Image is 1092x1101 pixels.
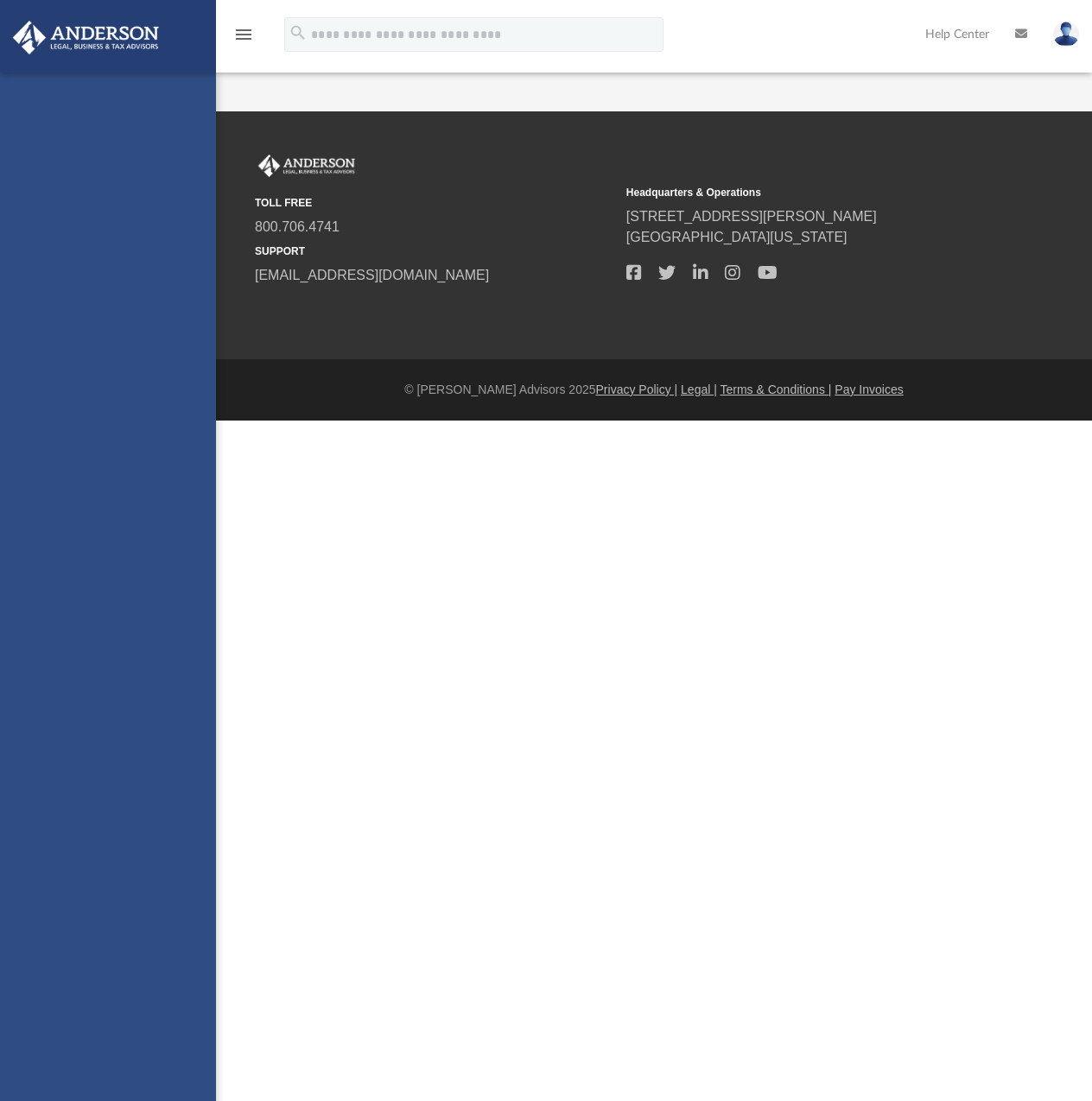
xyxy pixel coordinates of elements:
[255,155,359,177] img: Anderson Advisors Platinum Portal
[255,195,614,211] small: TOLL FREE
[289,23,308,42] i: search
[233,24,254,45] i: menu
[596,383,678,396] a: Privacy Policy |
[626,209,877,224] a: [STREET_ADDRESS][PERSON_NAME]
[1053,22,1079,47] img: User Pic
[626,185,986,200] small: Headquarters & Operations
[681,383,717,396] a: Legal |
[721,383,832,396] a: Terms & Conditions |
[216,381,1092,399] div: © [PERSON_NAME] Advisors 2025
[626,230,848,244] a: [GEOGRAPHIC_DATA][US_STATE]
[255,219,340,234] a: 800.706.4741
[255,244,614,259] small: SUPPORT
[8,21,164,54] img: Anderson Advisors Platinum Portal
[233,33,254,45] a: menu
[835,383,903,396] a: Pay Invoices
[255,268,489,282] a: [EMAIL_ADDRESS][DOMAIN_NAME]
